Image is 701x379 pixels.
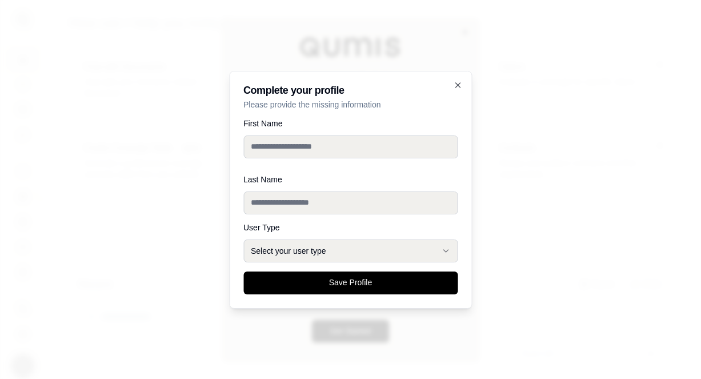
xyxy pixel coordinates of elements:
[243,175,458,183] label: Last Name
[243,119,458,127] label: First Name
[243,85,458,95] h2: Complete your profile
[243,224,458,232] label: User Type
[243,272,458,294] button: Save Profile
[243,99,458,110] p: Please provide the missing information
